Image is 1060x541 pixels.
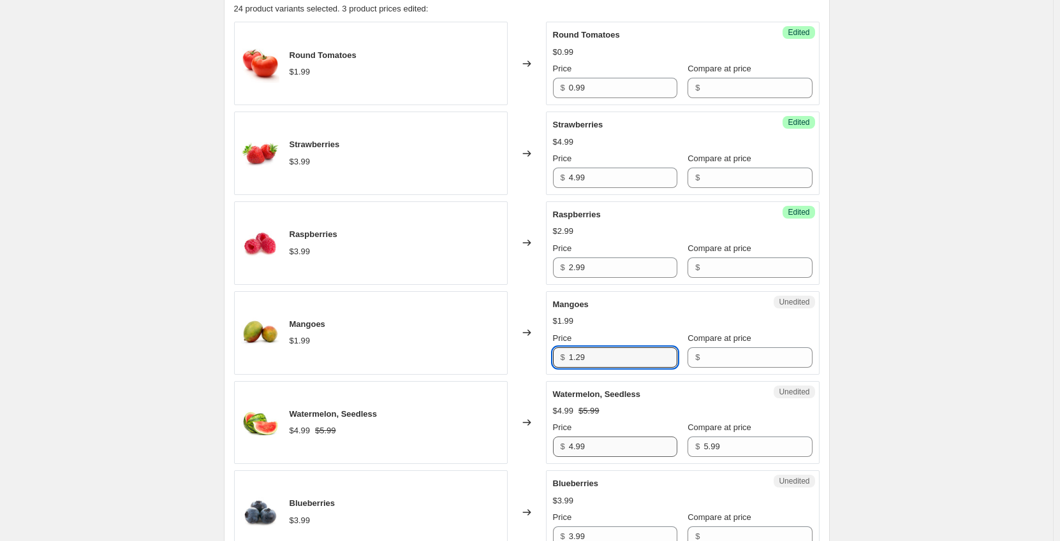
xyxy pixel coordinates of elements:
span: $ [695,263,700,272]
span: $ [695,83,700,92]
img: blueberry_e221faf8-deab-4c48-b652-9dd060b91e4f_80x.jpg [241,493,279,531]
div: $1.99 [290,66,311,78]
strike: $5.99 [578,405,600,417]
span: $ [561,263,565,272]
span: $ [695,173,700,182]
div: $3.99 [290,514,311,527]
span: $ [561,83,565,92]
div: $1.99 [553,315,574,328]
span: Unedited [779,297,809,307]
span: Edited [788,117,809,127]
span: $ [695,531,700,541]
span: 24 product variants selected. 3 product prices edited: [234,4,429,13]
div: $4.99 [553,136,574,148]
span: $ [695,442,700,451]
span: Price [553,154,572,163]
div: $2.99 [553,225,574,238]
span: $ [561,173,565,182]
span: Compare at price [688,154,751,163]
span: Round Tomatoes [290,50,357,60]
div: $4.99 [290,424,311,437]
span: Price [553,64,572,73]
span: Edited [788,207,809,217]
span: $ [695,352,700,362]
img: watermelon_80x.jpg [241,403,279,442]
span: Compare at price [688,333,751,343]
span: $ [561,352,565,362]
img: Strawberries_web_80x.jpg [241,134,279,173]
span: Edited [788,27,809,38]
span: Blueberries [553,479,599,488]
img: raspberries_80x.jpg [241,224,279,262]
span: Price [553,422,572,432]
img: Tomato_Round3_9af1bae9-0687-4969-8577-c1592369bced_80x.jpg [241,45,279,83]
span: Unedited [779,476,809,486]
div: $3.99 [553,494,574,507]
span: Round Tomatoes [553,30,620,40]
div: $4.99 [553,405,574,417]
span: Watermelon, Seedless [290,409,378,419]
span: Unedited [779,387,809,397]
div: $1.99 [290,335,311,347]
span: Price [553,333,572,343]
span: Raspberries [290,229,337,239]
span: Raspberries [553,210,601,219]
span: Strawberries [553,120,603,129]
div: $0.99 [553,46,574,59]
span: Price [553,512,572,522]
span: Compare at price [688,243,751,253]
span: Compare at price [688,64,751,73]
div: $3.99 [290,245,311,258]
span: Compare at price [688,422,751,432]
span: Mangoes [290,319,325,329]
span: Compare at price [688,512,751,522]
span: Strawberries [290,140,340,149]
span: Mangoes [553,299,589,309]
strike: $5.99 [315,424,336,437]
img: mangos_80x.jpg [241,314,279,352]
span: Price [553,243,572,253]
span: $ [561,531,565,541]
div: $3.99 [290,155,311,168]
span: Watermelon, Seedless [553,389,641,399]
span: Blueberries [290,498,335,508]
span: $ [561,442,565,451]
